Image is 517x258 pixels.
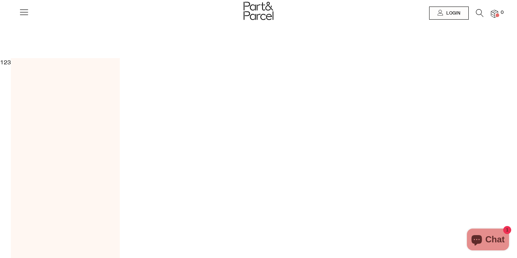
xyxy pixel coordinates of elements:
[444,10,460,16] span: Login
[499,9,505,16] span: 0
[491,10,498,17] a: 0
[244,2,273,20] img: Part&Parcel
[429,7,469,20] a: Login
[465,229,511,252] inbox-online-store-chat: Shopify online store chat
